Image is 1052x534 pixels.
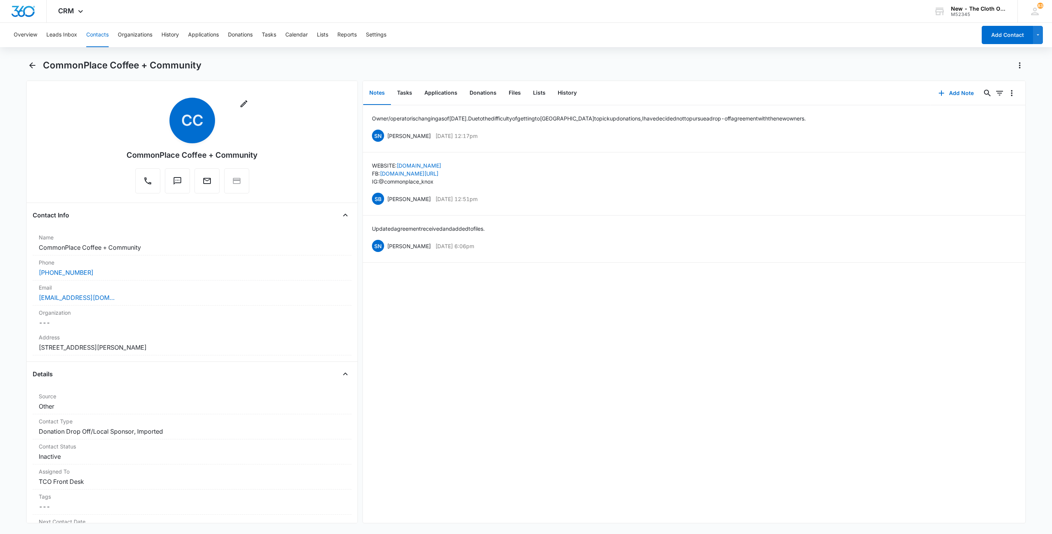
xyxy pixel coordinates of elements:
[228,23,253,47] button: Donations
[39,477,345,486] dd: TCO Front Desk
[26,59,38,71] button: Back
[14,23,37,47] button: Overview
[39,284,345,292] label: Email
[372,225,485,233] p: Updated agreement received and added to files.
[33,389,351,414] div: SourceOther
[317,23,328,47] button: Lists
[165,168,190,193] button: Text
[387,132,431,140] p: [PERSON_NAME]
[33,490,351,515] div: Tags---
[337,23,357,47] button: Reports
[372,162,441,170] p: WEBSITE:
[39,518,345,526] label: Next Contact Date
[435,132,478,140] p: [DATE] 12:17pm
[982,26,1033,44] button: Add Contact
[39,467,345,475] label: Assigned To
[285,23,308,47] button: Calendar
[503,81,527,105] button: Files
[262,23,276,47] button: Tasks
[39,417,345,425] label: Contact Type
[161,23,179,47] button: History
[435,195,478,203] p: [DATE] 12:51pm
[366,23,386,47] button: Settings
[527,81,552,105] button: Lists
[39,493,345,501] label: Tags
[135,180,160,187] a: Call
[1006,87,1018,99] button: Overflow Menu
[552,81,583,105] button: History
[118,23,152,47] button: Organizations
[1014,59,1026,71] button: Actions
[33,369,53,379] h4: Details
[372,193,384,205] span: SB
[1037,3,1043,9] span: 83
[951,12,1006,17] div: account id
[39,452,345,461] dd: Inactive
[981,87,993,99] button: Search...
[39,258,345,266] label: Phone
[39,318,345,327] dd: ---
[339,209,351,221] button: Close
[33,330,351,355] div: Address[STREET_ADDRESS][PERSON_NAME]
[169,98,215,143] span: CC
[39,442,345,450] label: Contact Status
[135,168,160,193] button: Call
[33,211,69,220] h4: Contact Info
[372,170,441,177] p: FB:
[39,502,345,511] dd: ---
[380,170,438,177] a: [DOMAIN_NAME][URL]
[435,242,474,250] p: [DATE] 6:06pm
[195,180,220,187] a: Email
[464,81,503,105] button: Donations
[58,7,74,15] span: CRM
[363,81,391,105] button: Notes
[387,242,431,250] p: [PERSON_NAME]
[39,293,115,302] a: [EMAIL_ADDRESS][DOMAIN_NAME]
[387,195,431,203] p: [PERSON_NAME]
[39,392,345,400] label: Source
[339,368,351,380] button: Close
[39,268,93,277] a: [PHONE_NUMBER]
[39,343,345,352] dd: [STREET_ADDRESS][PERSON_NAME]
[993,87,1006,99] button: Filters
[418,81,464,105] button: Applications
[86,23,109,47] button: Contacts
[39,402,345,411] dd: Other
[165,180,190,187] a: Text
[372,130,384,142] span: SN
[372,177,441,185] p: IG: @commonplace_knox
[372,240,384,252] span: SN
[391,81,418,105] button: Tasks
[39,243,345,252] dd: CommonPlace Coffee + Community
[33,230,351,255] div: NameCommonPlace Coffee + Community
[372,114,806,122] p: Owner/operator is changing as of [DATE]. Due to the difficulty of getting to [GEOGRAPHIC_DATA] to...
[33,414,351,439] div: Contact TypeDonation Drop Off/Local Sponsor, Imported
[931,84,981,102] button: Add Note
[33,464,351,490] div: Assigned ToTCO Front Desk
[39,427,345,436] dd: Donation Drop Off/Local Sponsor, Imported
[33,255,351,280] div: Phone[PHONE_NUMBER]
[39,309,345,317] label: Organization
[43,60,201,71] h1: CommonPlace Coffee + Community
[33,280,351,306] div: Email[EMAIL_ADDRESS][DOMAIN_NAME]
[39,233,345,241] label: Name
[33,439,351,464] div: Contact StatusInactive
[397,162,441,169] a: [DOMAIN_NAME]
[1037,3,1043,9] div: notifications count
[39,333,345,341] label: Address
[127,149,258,161] div: CommonPlace Coffee + Community
[188,23,219,47] button: Applications
[951,6,1006,12] div: account name
[33,306,351,330] div: Organization---
[195,168,220,193] button: Email
[46,23,77,47] button: Leads Inbox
